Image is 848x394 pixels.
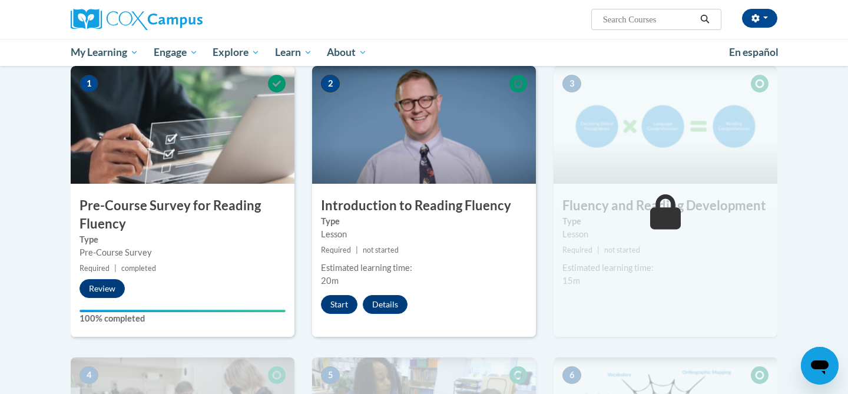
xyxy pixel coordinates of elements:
[562,276,580,286] span: 15m
[562,261,768,274] div: Estimated learning time:
[320,39,375,66] a: About
[321,276,339,286] span: 20m
[321,295,357,314] button: Start
[356,246,358,254] span: |
[562,75,581,92] span: 3
[742,9,777,28] button: Account Settings
[363,246,399,254] span: not started
[205,39,267,66] a: Explore
[79,279,125,298] button: Review
[321,261,527,274] div: Estimated learning time:
[312,66,536,184] img: Course Image
[154,45,198,59] span: Engage
[696,12,714,27] button: Search
[312,197,536,215] h3: Introduction to Reading Fluency
[562,228,768,241] div: Lesson
[53,39,795,66] div: Main menu
[114,264,117,273] span: |
[562,215,768,228] label: Type
[146,39,206,66] a: Engage
[71,9,203,30] img: Cox Campus
[321,228,527,241] div: Lesson
[267,39,320,66] a: Learn
[79,246,286,259] div: Pre-Course Survey
[71,197,294,233] h3: Pre-Course Survey for Reading Fluency
[71,66,294,184] img: Course Image
[801,347,839,385] iframe: Button to launch messaging window
[554,66,777,184] img: Course Image
[71,9,294,30] a: Cox Campus
[79,366,98,384] span: 4
[321,246,351,254] span: Required
[729,46,779,58] span: En español
[602,12,696,27] input: Search Courses
[79,233,286,246] label: Type
[213,45,260,59] span: Explore
[554,197,777,215] h3: Fluency and Reading Development
[79,75,98,92] span: 1
[79,312,286,325] label: 100% completed
[79,264,110,273] span: Required
[275,45,312,59] span: Learn
[71,45,138,59] span: My Learning
[604,246,640,254] span: not started
[321,366,340,384] span: 5
[327,45,367,59] span: About
[321,75,340,92] span: 2
[121,264,156,273] span: completed
[79,310,286,312] div: Your progress
[562,246,592,254] span: Required
[597,246,599,254] span: |
[321,215,527,228] label: Type
[363,295,408,314] button: Details
[562,366,581,384] span: 6
[63,39,146,66] a: My Learning
[721,40,786,65] a: En español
